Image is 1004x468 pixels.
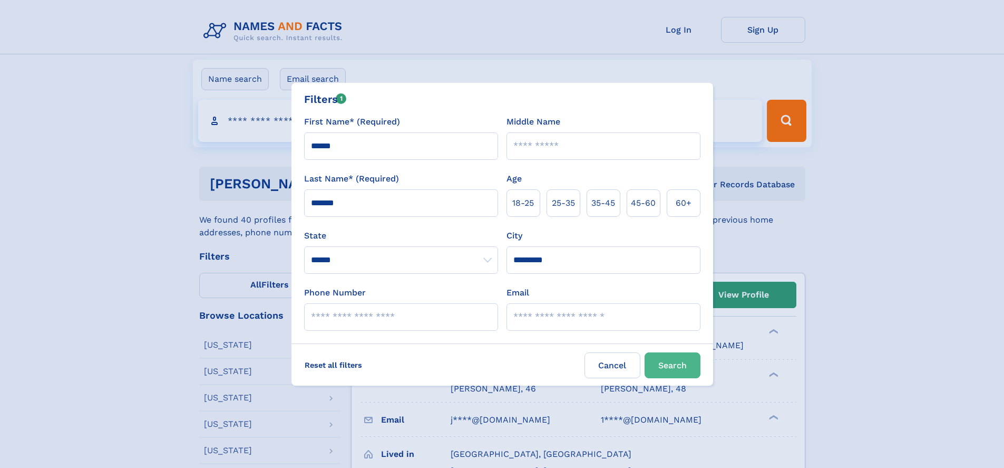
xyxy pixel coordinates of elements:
[506,173,522,185] label: Age
[506,230,522,242] label: City
[676,197,691,209] span: 60+
[506,116,560,128] label: Middle Name
[631,197,656,209] span: 45‑60
[552,197,575,209] span: 25‑35
[645,352,700,378] button: Search
[304,230,498,242] label: State
[304,91,347,107] div: Filters
[506,286,529,299] label: Email
[591,197,615,209] span: 35‑45
[298,352,369,378] label: Reset all filters
[512,197,534,209] span: 18‑25
[584,352,640,378] label: Cancel
[304,173,399,185] label: Last Name* (Required)
[304,116,400,128] label: First Name* (Required)
[304,286,366,299] label: Phone Number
